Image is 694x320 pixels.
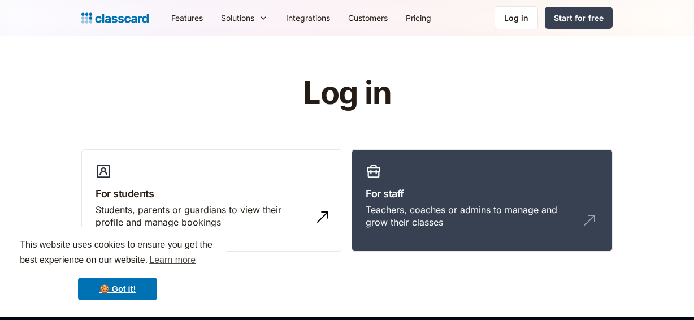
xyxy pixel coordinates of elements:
[9,227,226,311] div: cookieconsent
[397,5,440,31] a: Pricing
[545,7,613,29] a: Start for free
[81,10,149,26] a: home
[277,5,339,31] a: Integrations
[81,149,342,252] a: For studentsStudents, parents or guardians to view their profile and manage bookings
[495,6,538,29] a: Log in
[352,149,613,252] a: For staffTeachers, coaches or admins to manage and grow their classes
[212,5,277,31] div: Solutions
[20,238,215,269] span: This website uses cookies to ensure you get the best experience on our website.
[504,12,528,24] div: Log in
[339,5,397,31] a: Customers
[96,186,328,201] h3: For students
[366,186,598,201] h3: For staff
[168,76,527,111] h1: Log in
[78,278,157,300] a: dismiss cookie message
[162,5,212,31] a: Features
[221,12,254,24] div: Solutions
[96,204,306,229] div: Students, parents or guardians to view their profile and manage bookings
[366,204,576,229] div: Teachers, coaches or admins to manage and grow their classes
[148,252,197,269] a: learn more about cookies
[554,12,604,24] div: Start for free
